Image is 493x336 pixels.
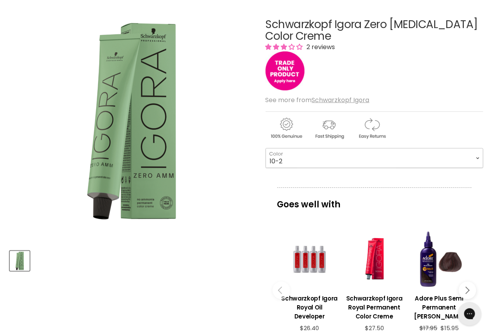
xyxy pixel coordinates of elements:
iframe: Gorgias live chat messenger [454,299,485,328]
h3: Schwarzkopf Igora Royal Permanent Color Creme [346,294,403,321]
a: Schwarzkopf Igora [312,95,370,104]
span: 2 reviews [305,42,335,51]
a: View product:Schwarzkopf Igora Royal Permanent Color Creme [346,288,403,325]
a: View product:Schwarzkopf Igora Royal Oil Developer [281,231,338,288]
span: See more from [266,95,370,104]
p: Goes well with [277,187,472,213]
button: Schwarzkopf Igora Zero Ammonia Color Creme [10,251,30,271]
a: View product:Adore Plus Semi Permanent Mocha Brown [411,231,468,288]
h3: Schwarzkopf Igora Royal Oil Developer [281,294,338,321]
img: Schwarzkopf Igora Zero Ammonia Color Creme [11,252,29,270]
h3: Adore Plus Semi Permanent [PERSON_NAME] [411,294,468,321]
a: View product:Schwarzkopf Igora Royal Permanent Color Creme [346,231,403,288]
img: shipping.gif [308,117,350,140]
a: View product:Adore Plus Semi Permanent Mocha Brown [411,288,468,325]
span: 3.00 stars [266,42,305,51]
span: $26.40 [300,324,319,332]
h1: Schwarzkopf Igora Zero [MEDICAL_DATA] Color Creme [266,19,483,43]
span: $15.95 [440,324,459,332]
img: tradeonly_small.jpg [266,51,305,90]
img: genuine.gif [266,117,307,140]
img: Schwarzkopf Igora Zero Ammonia Color Creme [33,23,230,219]
a: View product:Schwarzkopf Igora Royal Oil Developer [281,288,338,325]
span: $17.95 [419,324,437,332]
span: $27.50 [365,324,384,332]
div: Product thumbnails [9,249,255,271]
img: returns.gif [351,117,393,140]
